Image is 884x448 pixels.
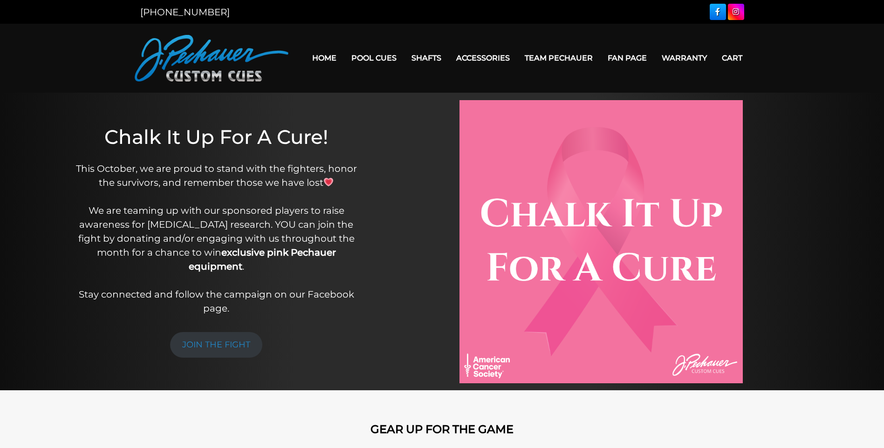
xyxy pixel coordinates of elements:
[600,46,654,70] a: Fan Page
[189,247,336,272] strong: exclusive pink Pechauer equipment
[71,125,362,149] h1: Chalk It Up For A Cure!
[714,46,750,70] a: Cart
[404,46,449,70] a: Shafts
[344,46,404,70] a: Pool Cues
[654,46,714,70] a: Warranty
[71,162,362,315] p: This October, we are proud to stand with the fighters, honor the survivors, and remember those we...
[324,177,333,187] img: 💗
[449,46,517,70] a: Accessories
[305,46,344,70] a: Home
[517,46,600,70] a: Team Pechauer
[370,422,514,436] strong: GEAR UP FOR THE GAME
[140,7,230,18] a: [PHONE_NUMBER]
[135,35,288,81] img: Pechauer Custom Cues
[170,332,262,358] a: JOIN THE FIGHT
